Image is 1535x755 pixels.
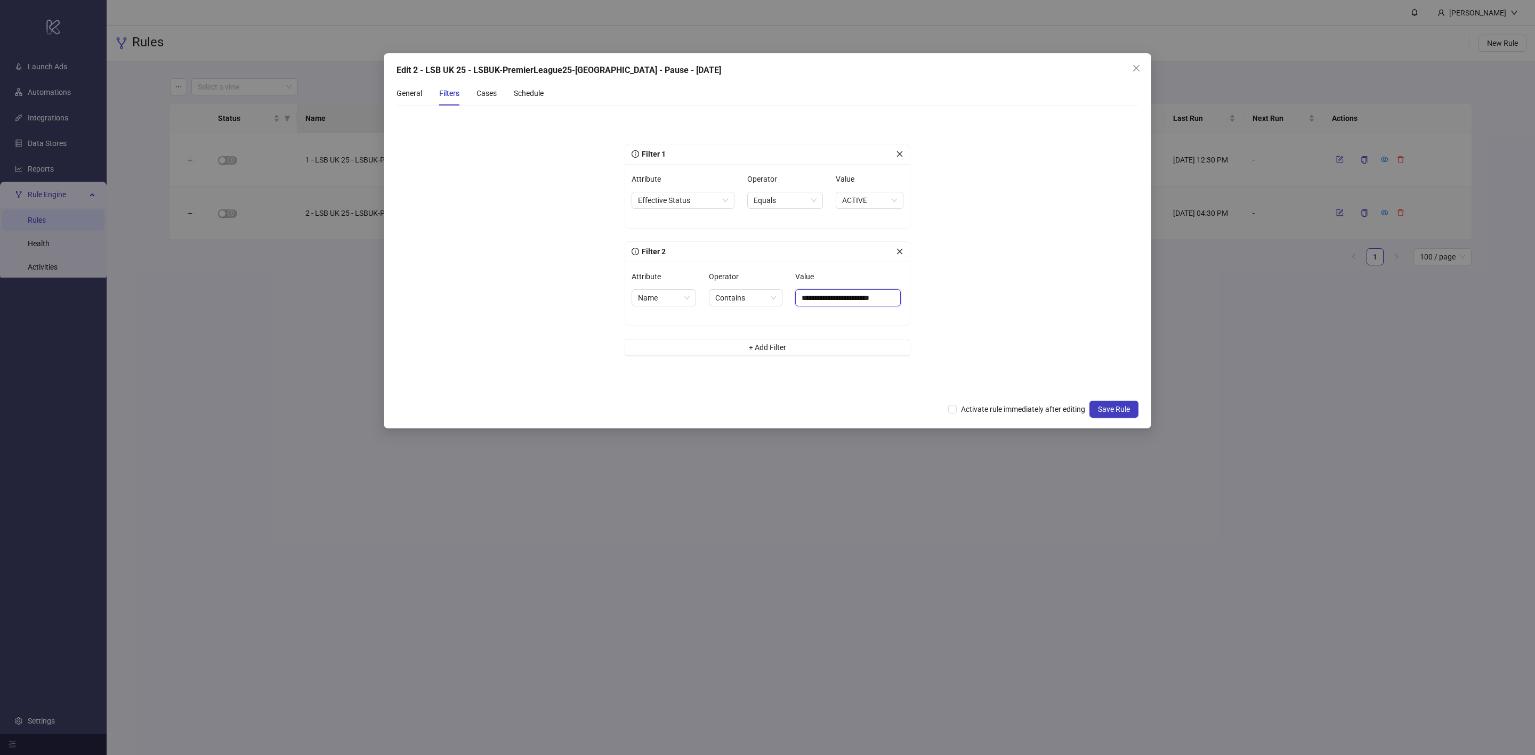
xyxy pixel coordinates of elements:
[957,403,1089,415] span: Activate rule immediately after editing
[709,268,746,285] label: Operator
[439,87,459,99] div: Filters
[749,343,786,352] span: + Add Filter
[632,268,668,285] label: Attribute
[639,150,666,158] span: Filter 1
[896,150,903,158] span: close
[1128,60,1145,77] button: Close
[754,192,817,208] span: Equals
[638,192,728,208] span: Effective Status
[896,248,903,255] span: close
[397,64,1138,77] div: Edit 2 - LSB UK 25 - LSBUK-PremierLeague25-[GEOGRAPHIC_DATA] - Pause - [DATE]
[397,87,422,99] div: General
[632,150,639,158] span: info-circle
[747,171,784,188] label: Operator
[1089,401,1138,418] button: Save Rule
[795,268,821,285] label: Value
[1132,64,1141,72] span: close
[639,247,666,256] span: Filter 2
[842,192,897,208] span: ACTIVE
[1098,405,1130,413] span: Save Rule
[625,339,910,356] button: + Add Filter
[836,171,861,188] label: Value
[632,171,668,188] label: Attribute
[514,87,544,99] div: Schedule
[638,290,690,306] span: Name
[715,290,776,306] span: Contains
[632,248,639,255] span: info-circle
[795,289,901,307] input: Value Value
[476,87,497,99] div: Cases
